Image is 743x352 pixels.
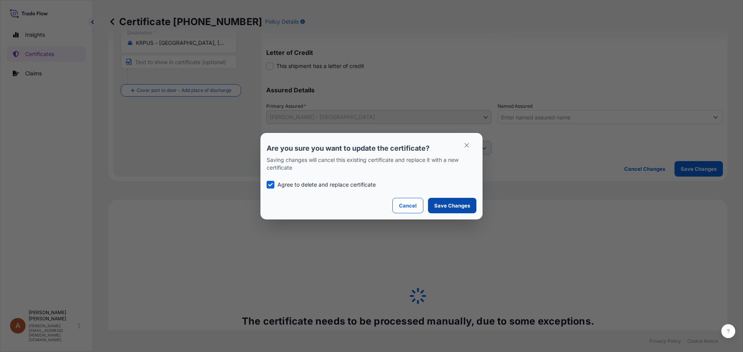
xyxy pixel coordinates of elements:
p: Are you sure you want to update the certificate? [267,144,476,153]
p: Save Changes [434,202,470,209]
button: Save Changes [428,198,476,213]
p: Saving changes will cancel this existing certificate and replace it with a new certificate [267,156,476,172]
p: Cancel [399,202,417,209]
button: Cancel [392,198,423,213]
p: Agree to delete and replace certificate [277,181,376,189]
